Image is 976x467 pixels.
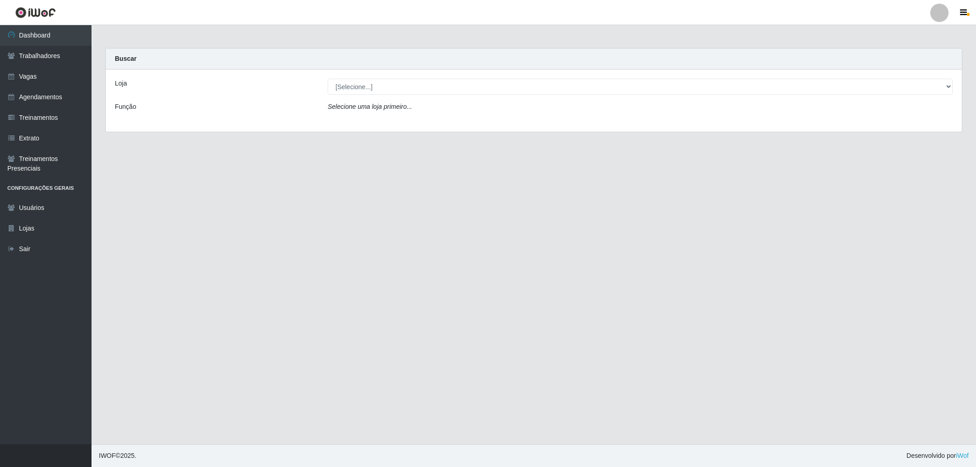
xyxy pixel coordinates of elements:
span: Desenvolvido por [906,451,969,461]
img: CoreUI Logo [15,7,56,18]
strong: Buscar [115,55,136,62]
a: iWof [956,452,969,459]
label: Loja [115,79,127,88]
label: Função [115,102,136,112]
i: Selecione uma loja primeiro... [328,103,412,110]
span: IWOF [99,452,116,459]
span: © 2025 . [99,451,136,461]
